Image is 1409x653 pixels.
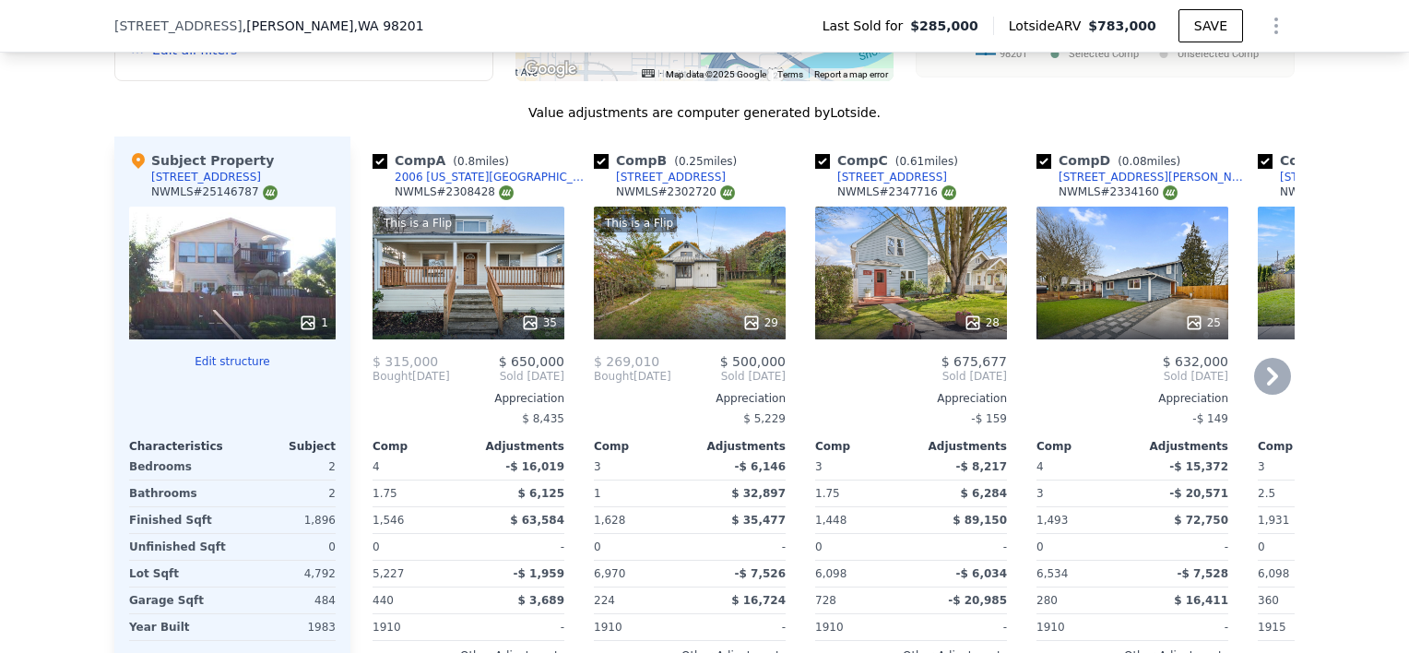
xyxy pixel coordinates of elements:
[1069,48,1139,60] text: Selected Comp
[961,487,1007,500] span: $ 6,284
[1036,170,1250,184] a: [STREET_ADDRESS][PERSON_NAME]
[510,514,564,527] span: $ 63,584
[373,151,516,170] div: Comp A
[373,514,404,527] span: 1,546
[505,460,564,473] span: -$ 16,019
[373,391,564,406] div: Appreciation
[236,614,336,640] div: 1983
[1185,314,1221,332] div: 25
[1258,540,1265,553] span: 0
[373,369,412,384] span: Bought
[521,314,557,332] div: 35
[815,369,1007,384] span: Sold [DATE]
[236,507,336,533] div: 1,896
[888,155,965,168] span: ( miles)
[1036,460,1044,473] span: 4
[450,369,564,384] span: Sold [DATE]
[642,69,655,77] button: Keyboard shortcuts
[815,540,823,553] span: 0
[735,460,786,473] span: -$ 6,146
[129,507,229,533] div: Finished Sqft
[1163,354,1228,369] span: $ 632,000
[1258,151,1407,170] div: Comp E
[815,614,907,640] div: 1910
[964,314,1000,332] div: 28
[594,594,615,607] span: 224
[1178,48,1259,60] text: Unselected Comp
[679,155,704,168] span: 0.25
[915,534,1007,560] div: -
[690,439,786,454] div: Adjustments
[1192,412,1228,425] span: -$ 149
[129,561,229,587] div: Lot Sqft
[129,614,229,640] div: Year Built
[1036,151,1188,170] div: Comp D
[594,614,686,640] div: 1910
[457,155,475,168] span: 0.8
[1163,185,1178,200] img: NWMLS Logo
[594,170,726,184] a: [STREET_ADDRESS]
[520,57,581,81] a: Open this area in Google Maps (opens a new window)
[151,184,278,200] div: NWMLS # 25146787
[948,594,1007,607] span: -$ 20,985
[129,588,229,613] div: Garage Sqft
[518,594,564,607] span: $ 3,689
[236,454,336,480] div: 2
[815,514,847,527] span: 1,448
[445,155,515,168] span: ( miles)
[941,354,1007,369] span: $ 675,677
[1258,594,1279,607] span: 360
[373,460,380,473] span: 4
[499,354,564,369] span: $ 650,000
[915,614,1007,640] div: -
[395,184,514,200] div: NWMLS # 2308428
[373,369,450,384] div: [DATE]
[815,439,911,454] div: Comp
[594,567,625,580] span: 6,970
[667,155,744,168] span: ( miles)
[1258,567,1289,580] span: 6,098
[693,614,786,640] div: -
[1258,439,1354,454] div: Comp
[1110,155,1188,168] span: ( miles)
[1036,614,1129,640] div: 1910
[899,155,924,168] span: 0.61
[373,481,465,506] div: 1.75
[373,540,380,553] span: 0
[837,170,947,184] div: [STREET_ADDRESS]
[594,481,686,506] div: 1
[735,567,786,580] span: -$ 7,526
[941,185,956,200] img: NWMLS Logo
[243,17,424,35] span: , [PERSON_NAME]
[1169,487,1228,500] span: -$ 20,571
[1088,18,1156,33] span: $783,000
[911,439,1007,454] div: Adjustments
[594,439,690,454] div: Comp
[1009,17,1088,35] span: Lotside ARV
[129,354,336,369] button: Edit structure
[114,103,1295,122] div: Value adjustments are computer generated by Lotside .
[129,151,274,170] div: Subject Property
[1258,514,1289,527] span: 1,931
[468,439,564,454] div: Adjustments
[594,151,744,170] div: Comp B
[1036,391,1228,406] div: Appreciation
[616,170,726,184] div: [STREET_ADDRESS]
[1036,369,1228,384] span: Sold [DATE]
[956,567,1007,580] span: -$ 6,034
[594,369,671,384] div: [DATE]
[499,185,514,200] img: NWMLS Logo
[720,354,786,369] span: $ 500,000
[129,534,229,560] div: Unfinished Sqft
[1258,7,1295,44] button: Show Options
[129,481,229,506] div: Bathrooms
[666,69,766,79] span: Map data ©2025 Google
[1036,594,1058,607] span: 280
[731,594,786,607] span: $ 16,724
[1036,540,1044,553] span: 0
[522,412,564,425] span: $ 8,435
[594,514,625,527] span: 1,628
[1059,184,1178,200] div: NWMLS # 2334160
[1258,460,1265,473] span: 3
[1122,155,1147,168] span: 0.08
